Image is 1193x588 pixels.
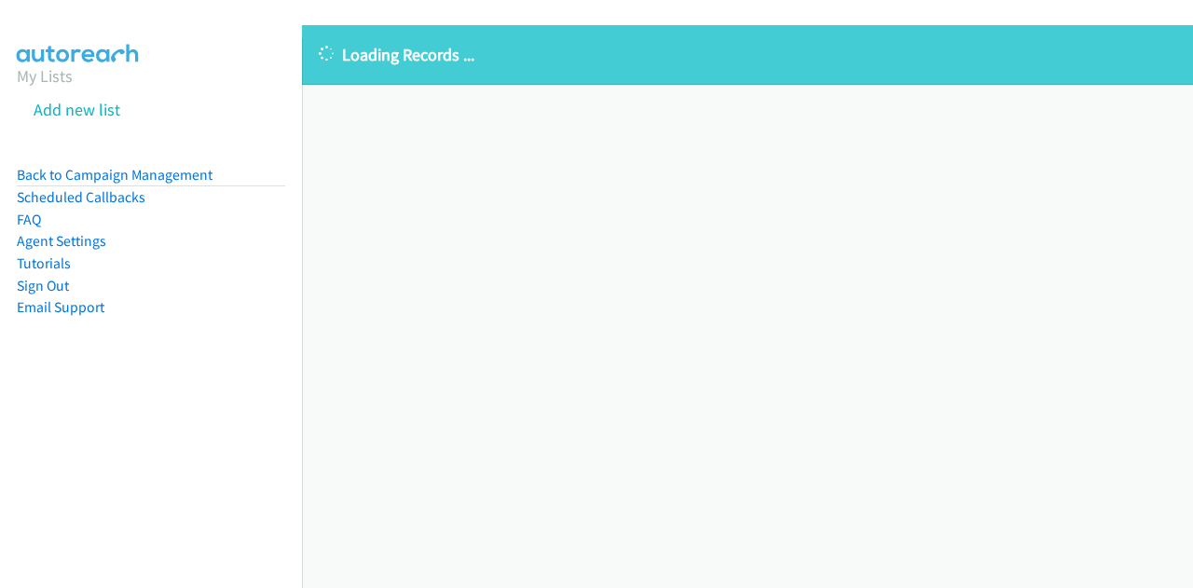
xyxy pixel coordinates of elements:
[17,166,213,184] a: Back to Campaign Management
[17,211,41,228] a: FAQ
[17,65,73,87] a: My Lists
[319,42,1176,67] p: Loading Records ...
[17,232,106,250] a: Agent Settings
[17,277,69,294] a: Sign Out
[34,99,120,120] a: Add new list
[17,188,145,206] a: Scheduled Callbacks
[17,298,104,316] a: Email Support
[17,254,71,272] a: Tutorials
